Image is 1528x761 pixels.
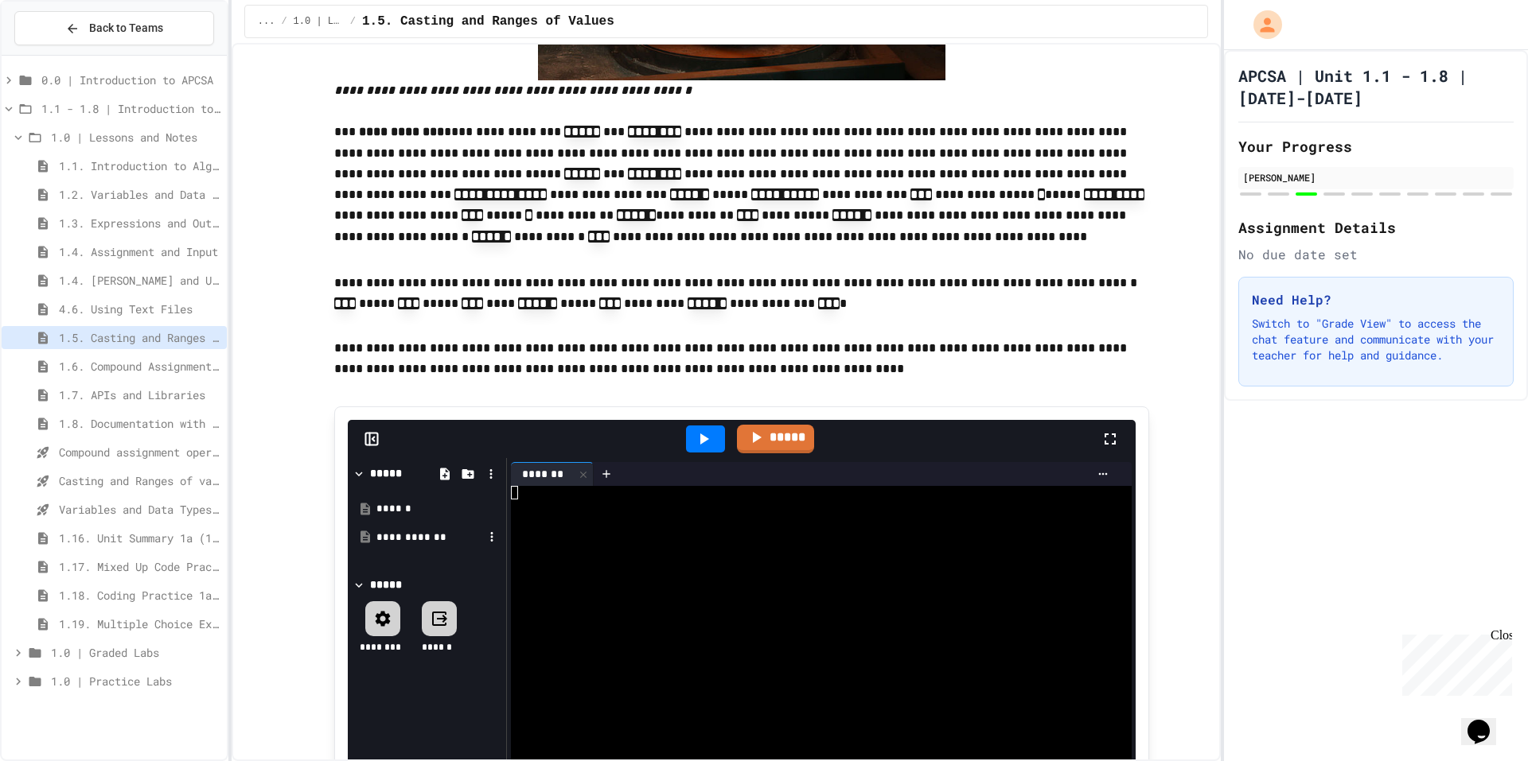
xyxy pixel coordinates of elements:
[51,644,220,661] span: 1.0 | Graded Labs
[362,12,614,31] span: 1.5. Casting and Ranges of Values
[59,615,220,632] span: 1.19. Multiple Choice Exercises for Unit 1a (1.1-1.6)
[59,301,220,317] span: 4.6. Using Text Files
[59,472,220,489] span: Casting and Ranges of variables - Quiz
[14,11,214,45] button: Back to Teams
[59,587,220,604] span: 1.18. Coding Practice 1a (1.1-1.6)
[1237,6,1286,43] div: My Account
[1238,64,1514,109] h1: APCSA | Unit 1.1 - 1.8 | [DATE]-[DATE]
[59,415,220,432] span: 1.8. Documentation with Comments and Preconditions
[59,530,220,546] span: 1.16. Unit Summary 1a (1.1-1.6)
[41,100,220,117] span: 1.1 - 1.8 | Introduction to Java
[294,15,344,28] span: 1.0 | Lessons and Notes
[1396,628,1512,696] iframe: chat widget
[51,673,220,689] span: 1.0 | Practice Labs
[59,444,220,460] span: Compound assignment operators - Quiz
[59,386,220,403] span: 1.7. APIs and Libraries
[59,501,220,518] span: Variables and Data Types - Quiz
[281,15,286,28] span: /
[89,20,163,37] span: Back to Teams
[59,558,220,575] span: 1.17. Mixed Up Code Practice 1.1-1.6
[59,215,220,231] span: 1.3. Expressions and Output [New]
[1238,135,1514,157] h2: Your Progress
[350,15,356,28] span: /
[59,272,220,289] span: 1.4. [PERSON_NAME] and User Input
[59,186,220,203] span: 1.2. Variables and Data Types
[59,358,220,375] span: 1.6. Compound Assignment Operators
[1238,245,1514,264] div: No due date set
[59,243,220,260] span: 1.4. Assignment and Input
[1461,697,1512,745] iframe: chat widget
[1243,170,1509,184] div: [PERSON_NAME]
[1238,216,1514,239] h2: Assignment Details
[59,157,220,174] span: 1.1. Introduction to Algorithms, Programming, and Compilers
[1252,290,1500,309] h3: Need Help?
[59,329,220,346] span: 1.5. Casting and Ranges of Values
[258,15,275,28] span: ...
[6,6,110,101] div: Chat with us now!Close
[1252,316,1500,363] p: Switch to "Grade View" to access the chat feature and communicate with your teacher for help and ...
[41,72,220,88] span: 0.0 | Introduction to APCSA
[51,129,220,146] span: 1.0 | Lessons and Notes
